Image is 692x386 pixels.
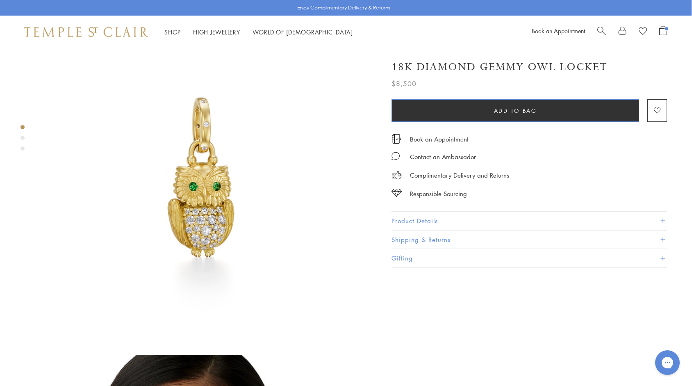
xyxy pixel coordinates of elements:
[193,28,240,36] a: High JewelleryHigh Jewellery
[164,27,353,37] nav: Main navigation
[392,249,667,267] button: Gifting
[392,231,667,249] button: Shipping & Returns
[410,189,467,199] div: Responsible Sourcing
[639,26,647,38] a: View Wishlist
[41,11,372,343] img: P31886-OWLLOC
[410,135,469,144] a: Book an Appointment
[24,27,148,37] img: Temple St. Clair
[392,134,401,144] img: icon_appointment.svg
[494,106,537,115] span: Add to bag
[392,60,608,74] h1: 18K Diamond Gemmy Owl Locket
[392,170,402,180] img: icon_delivery.svg
[392,152,400,160] img: MessageIcon-01_2.svg
[253,28,353,36] a: World of [DEMOGRAPHIC_DATA]World of [DEMOGRAPHIC_DATA]
[392,78,417,89] span: $8,500
[297,4,390,12] p: Enjoy Complimentary Delivery & Returns
[20,123,25,157] div: Product gallery navigation
[392,189,402,197] img: icon_sourcing.svg
[651,347,684,378] iframe: Gorgias live chat messenger
[392,99,639,122] button: Add to bag
[659,26,667,38] a: Open Shopping Bag
[410,170,509,180] p: Complimentary Delivery and Returns
[410,152,476,162] div: Contact an Ambassador
[164,28,181,36] a: ShopShop
[597,26,606,38] a: Search
[532,27,585,35] a: Book an Appointment
[392,212,667,230] button: Product Details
